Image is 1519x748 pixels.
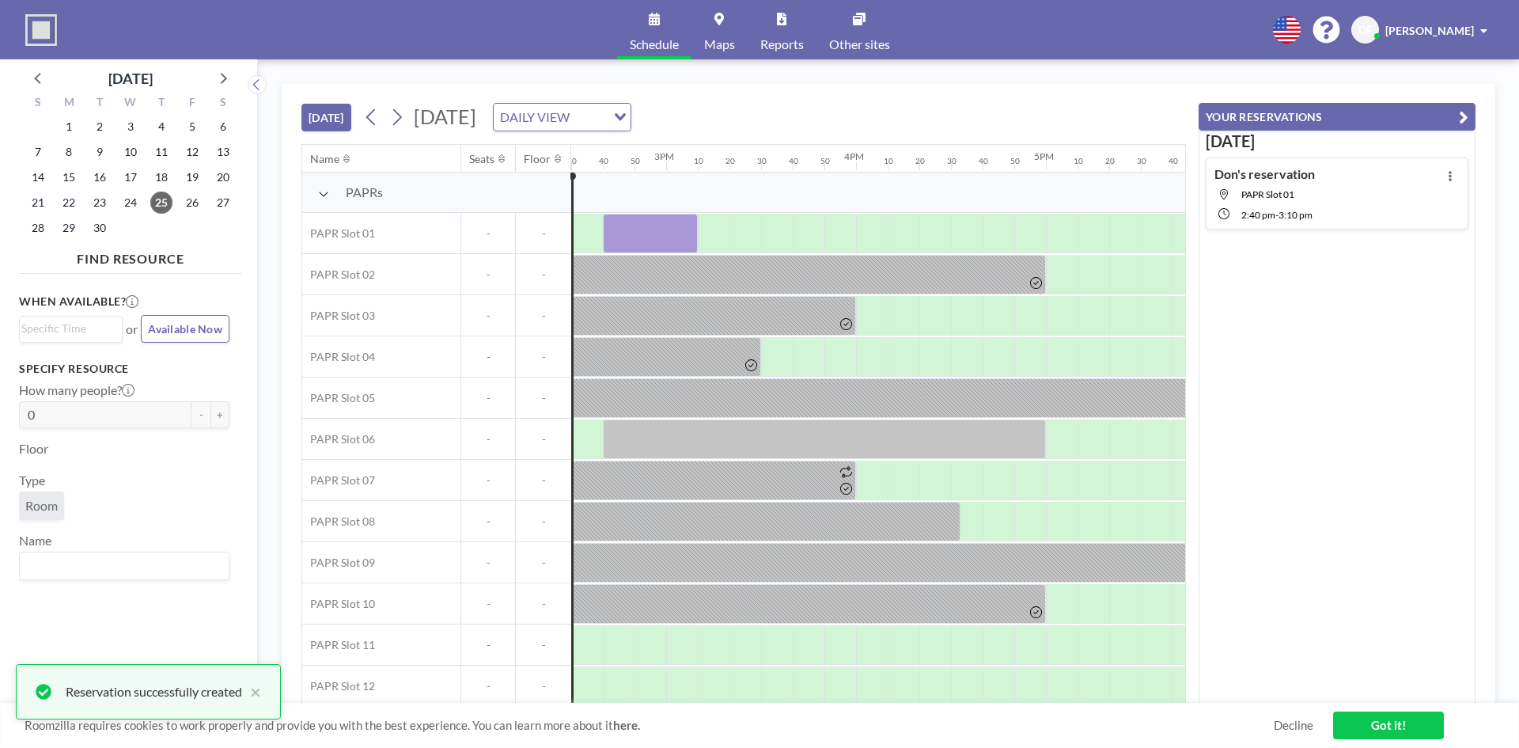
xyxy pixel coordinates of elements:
span: Reports [760,38,804,51]
span: Sunday, September 28, 2025 [27,217,49,239]
span: Friday, September 26, 2025 [181,192,203,214]
span: Maps [704,38,735,51]
div: Seats [469,152,494,166]
div: Reservation successfully created [66,682,242,701]
span: [PERSON_NAME] [1385,24,1474,37]
span: Saturday, September 20, 2025 [212,166,234,188]
span: PAPR Slot 11 [302,638,375,652]
div: M [54,93,85,114]
button: close [242,682,261,701]
div: W [116,93,146,114]
button: [DATE] [301,104,351,131]
input: Search for option [574,107,604,127]
span: - [516,226,571,241]
div: 4PM [844,150,864,162]
span: Tuesday, September 16, 2025 [89,166,111,188]
div: T [85,93,116,114]
a: Decline [1274,718,1313,733]
span: Thursday, September 4, 2025 [150,116,172,138]
span: Wednesday, September 24, 2025 [119,192,142,214]
a: Got it! [1333,712,1444,739]
div: 50 [820,156,830,166]
div: 3PM [654,150,674,162]
span: Thursday, September 25, 2025 [150,192,172,214]
span: PAPR Slot 05 [302,391,375,405]
div: 40 [789,156,798,166]
a: here. [613,718,640,732]
span: Sunday, September 7, 2025 [27,141,49,163]
label: Floor [19,441,48,457]
span: Monday, September 8, 2025 [58,141,80,163]
span: Tuesday, September 30, 2025 [89,217,111,239]
div: F [176,93,207,114]
span: Tuesday, September 9, 2025 [89,141,111,163]
span: DAILY VIEW [497,107,573,127]
div: 5PM [1034,150,1054,162]
button: YOUR RESERVATIONS [1199,103,1475,131]
div: 30 [567,156,577,166]
span: - [461,350,515,364]
label: How many people? [19,382,134,398]
span: - [516,597,571,611]
span: Saturday, September 6, 2025 [212,116,234,138]
span: PAPR Slot 07 [302,473,375,488]
span: - [461,597,515,611]
span: - [461,268,515,282]
span: PAPR Slot 02 [302,268,375,282]
img: organization-logo [25,14,57,46]
span: - [516,432,571,446]
span: PAPRs [346,184,383,200]
span: Other sites [829,38,890,51]
span: Wednesday, September 17, 2025 [119,166,142,188]
input: Search for option [21,320,113,337]
button: Available Now [141,315,229,343]
span: Wednesday, September 3, 2025 [119,116,142,138]
span: - [516,268,571,282]
button: - [191,401,210,428]
div: Name [310,152,339,166]
span: PAPR Slot 09 [302,556,375,570]
div: 20 [725,156,735,166]
span: PAPR Slot 01 [302,226,375,241]
span: Friday, September 19, 2025 [181,166,203,188]
div: 50 [1010,156,1020,166]
h4: Don's reservation [1214,166,1315,182]
div: 30 [947,156,956,166]
div: 40 [599,156,608,166]
span: Roomzilla requires cookies to work properly and provide you with the best experience. You can lea... [25,718,1274,733]
span: Monday, September 22, 2025 [58,192,80,214]
div: 20 [1105,156,1115,166]
label: Name [19,533,51,549]
span: PAPR Slot 10 [302,597,375,611]
span: - [516,350,571,364]
input: Search for option [21,556,220,576]
span: - [516,473,571,488]
h4: FIND RESOURCE [19,245,242,267]
span: Schedule [630,38,679,51]
div: 40 [1169,156,1178,166]
span: - [461,226,515,241]
div: 30 [1137,156,1146,166]
span: Tuesday, September 23, 2025 [89,192,111,214]
span: Wednesday, September 10, 2025 [119,141,142,163]
label: Type [19,473,45,488]
div: [DATE] [108,67,153,89]
div: 20 [915,156,925,166]
div: Search for option [494,104,631,131]
span: Saturday, September 13, 2025 [212,141,234,163]
span: Monday, September 15, 2025 [58,166,80,188]
span: - [516,391,571,405]
span: Thursday, September 11, 2025 [150,141,172,163]
span: - [461,638,515,652]
span: - [1275,209,1278,221]
span: Saturday, September 27, 2025 [212,192,234,214]
div: Search for option [20,317,122,340]
span: Thursday, September 18, 2025 [150,166,172,188]
button: + [210,401,229,428]
span: PAPR Slot 12 [302,679,375,693]
div: Search for option [20,552,229,579]
span: - [461,391,515,405]
span: [DATE] [414,104,476,128]
div: 10 [694,156,703,166]
div: 40 [979,156,988,166]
